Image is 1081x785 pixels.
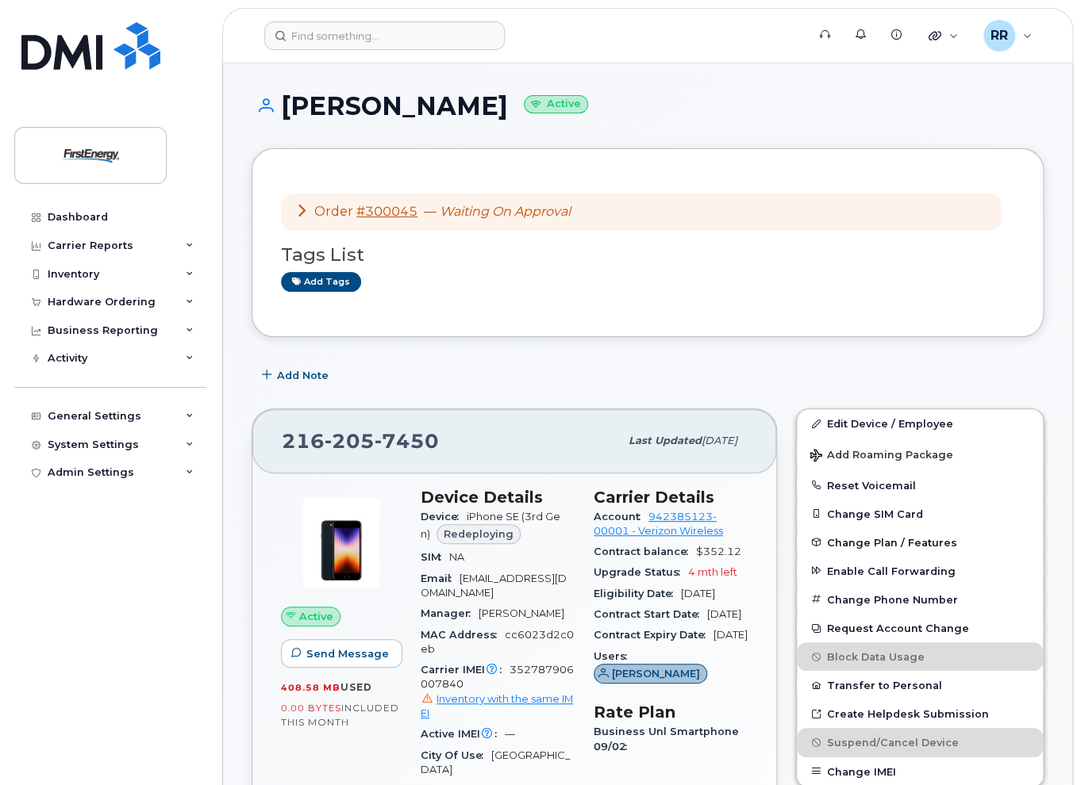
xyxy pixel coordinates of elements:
[281,702,399,728] span: included this month
[421,629,574,655] span: cc6023d2c0eb
[294,496,389,591] img: image20231002-3703462-1angbar.jpeg
[421,572,460,584] span: Email
[707,608,741,620] span: [DATE]
[702,435,737,446] span: [DATE]
[797,409,1043,438] a: Edit Device / Employee
[424,204,571,219] span: —
[421,664,575,721] span: 352787906007840
[594,650,635,662] span: Users
[299,609,333,624] span: Active
[252,92,1044,120] h1: [PERSON_NAME]
[594,511,648,523] span: Account
[421,607,479,619] span: Manager
[524,95,588,113] small: Active
[281,703,341,714] span: 0.00 Bytes
[314,204,353,219] span: Order
[594,608,707,620] span: Contract Start Date
[325,429,375,453] span: 205
[797,557,1043,585] button: Enable Call Forwarding
[594,726,739,752] span: Business Unl Smartphone 09/02
[797,671,1043,699] button: Transfer to Personal
[594,511,723,537] a: 942385123-00001 - Verizon Wireless
[282,429,439,453] span: 216
[594,668,707,680] a: [PERSON_NAME]
[421,728,505,740] span: Active IMEI
[594,546,696,557] span: Contract balance
[612,666,700,681] span: [PERSON_NAME]
[421,749,570,775] span: [GEOGRAPHIC_DATA]
[440,204,571,219] em: Waiting On Approval
[797,471,1043,500] button: Reset Voicemail
[594,629,714,641] span: Contract Expiry Date
[797,614,1043,642] button: Request Account Change
[1012,716,1069,773] iframe: Messenger Launcher
[479,607,564,619] span: [PERSON_NAME]
[421,693,573,719] a: Inventory with the same IMEI
[375,429,439,453] span: 7450
[505,728,515,740] span: —
[449,551,464,563] span: NA
[797,585,1043,614] button: Change Phone Number
[340,681,372,693] span: used
[281,639,402,668] button: Send Message
[594,703,748,722] h3: Rate Plan
[421,511,467,523] span: Device
[421,572,567,599] span: [EMAIL_ADDRESS][DOMAIN_NAME]
[827,565,956,576] span: Enable Call Forwarding
[421,551,449,563] span: SIM
[281,682,340,693] span: 408.58 MB
[797,500,1043,528] button: Change SIM Card
[356,204,417,219] a: #300045
[681,588,715,599] span: [DATE]
[688,566,737,578] span: 4 mth left
[281,245,1014,265] h3: Tags List
[696,546,741,557] span: $352.12
[797,642,1043,671] button: Block Data Usage
[714,629,748,641] span: [DATE]
[281,272,361,292] a: Add tags
[306,646,389,661] span: Send Message
[810,449,953,464] span: Add Roaming Package
[797,699,1043,728] a: Create Helpdesk Submission
[797,728,1043,756] button: Suspend/Cancel Device
[421,488,575,507] h3: Device Details
[252,361,342,389] button: Add Note
[444,527,514,542] span: Redeploying
[277,368,329,383] span: Add Note
[797,438,1043,470] button: Add Roaming Package
[827,536,957,548] span: Change Plan / Features
[797,528,1043,557] button: Change Plan / Features
[629,435,702,446] span: Last updated
[594,566,688,578] span: Upgrade Status
[421,511,560,540] span: iPhone SE (3rd Gen)
[594,588,681,599] span: Eligibility Date
[421,664,510,676] span: Carrier IMEI
[421,629,505,641] span: MAC Address
[594,488,748,507] h3: Carrier Details
[421,749,491,761] span: City Of Use
[827,737,959,749] span: Suspend/Cancel Device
